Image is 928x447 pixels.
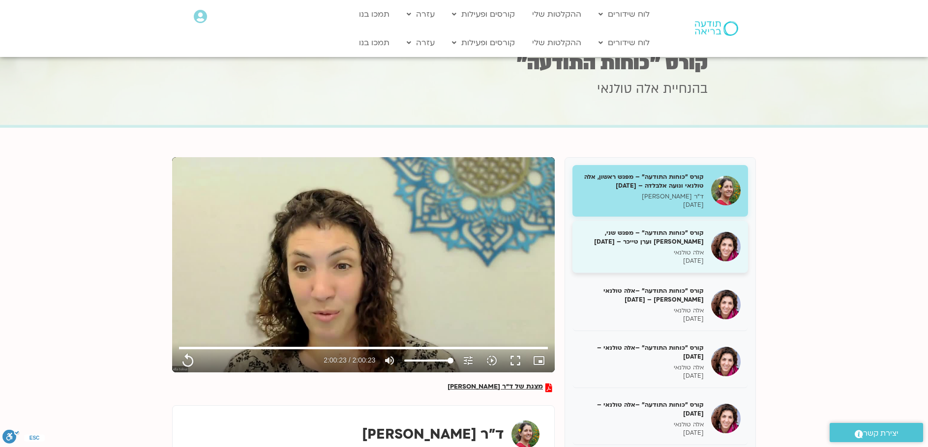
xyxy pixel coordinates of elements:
[527,5,586,24] a: ההקלטות שלי
[580,249,704,257] p: אלה טולנאי
[594,33,655,52] a: לוח שידורים
[580,315,704,323] p: [DATE]
[580,228,704,246] h5: קורס "כוחות התודעה" – מפגש שני, [PERSON_NAME] וערן טייכר – [DATE]
[580,429,704,437] p: [DATE]
[863,427,898,440] span: יצירת קשר
[711,176,741,205] img: קורס "כוחות התודעה" – מפגש ראשון, אלה טולנאי ונועה אלבלדה – 13/05/25
[402,5,440,24] a: עזרה
[580,193,704,201] p: ד"ר [PERSON_NAME]
[695,21,738,36] img: תודעה בריאה
[580,420,704,429] p: אלה טולנאי
[580,286,704,304] h5: קורס "כוחות התודעה" –אלה טולנאי [PERSON_NAME] – [DATE]
[447,33,520,52] a: קורסים ופעילות
[447,5,520,24] a: קורסים ופעילות
[580,172,704,190] h5: קורס "כוחות התודעה" – מפגש ראשון, אלה טולנאי ונועה אלבלדה – [DATE]
[711,232,741,261] img: קורס "כוחות התודעה" – מפגש שני, אלה טולנאי וערן טייכר – 20/05/25
[711,347,741,376] img: קורס "כוחות התודעה" –אלה טולנאי – 03/06/25
[354,5,394,24] a: תמכו בנו
[580,372,704,380] p: [DATE]
[580,363,704,372] p: אלה טולנאי
[580,257,704,265] p: [DATE]
[830,423,923,442] a: יצירת קשר
[354,33,394,52] a: תמכו בנו
[580,400,704,418] h5: קורס "כוחות התודעה" –אלה טולנאי – [DATE]
[221,54,708,73] h1: קורס "כוחות התודעה"
[448,383,543,392] span: מצגת של ד"ר [PERSON_NAME]
[402,33,440,52] a: עזרה
[663,80,708,98] span: בהנחיית
[711,290,741,319] img: קורס "כוחות התודעה" –אלה טולנאי ומירה רגב – 27/05/25
[580,307,704,315] p: אלה טולנאי
[448,383,552,392] a: מצגת של ד"ר [PERSON_NAME]
[580,201,704,209] p: [DATE]
[594,5,655,24] a: לוח שידורים
[580,343,704,361] h5: קורס "כוחות התודעה" –אלה טולנאי – [DATE]
[527,33,586,52] a: ההקלטות שלי
[711,404,741,433] img: קורס "כוחות התודעה" –אלה טולנאי – 17/06/25
[362,425,504,444] strong: ד"ר [PERSON_NAME]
